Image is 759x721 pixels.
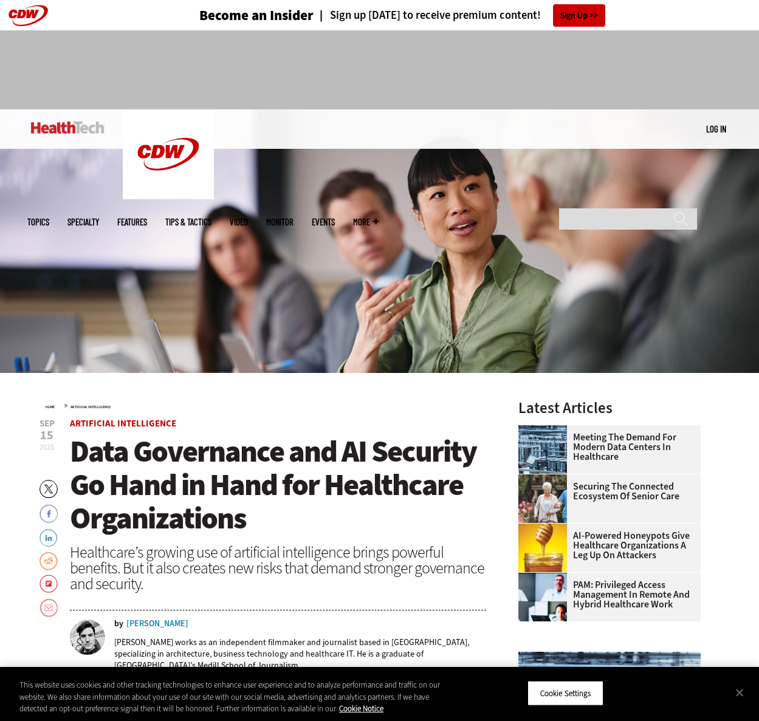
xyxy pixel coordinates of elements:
span: 2025 [39,442,54,452]
img: nurse walks with senior woman through a garden [518,474,567,523]
div: User menu [706,123,726,135]
button: Cookie Settings [527,680,603,706]
a: nurse walks with senior woman through a garden [518,474,573,484]
a: Meeting the Demand for Modern Data Centers in Healthcare [518,432,693,462]
a: remote call with care team [518,573,573,583]
p: [PERSON_NAME] works as an independent filmmaker and journalist based in [GEOGRAPHIC_DATA], specia... [114,637,487,671]
div: » [46,400,487,410]
img: Home [123,109,214,199]
a: PAM: Privileged Access Management in Remote and Hybrid Healthcare Work [518,580,693,609]
span: Data Governance and AI Security Go Hand in Hand for Healthcare Organizations [70,431,476,538]
a: Video [230,217,248,227]
img: engineer with laptop overlooking data center [518,425,567,474]
img: remote call with care team [518,573,567,621]
h3: Become an Insider [199,9,314,22]
span: Sep [39,419,55,428]
a: Log in [706,123,726,134]
button: Close [726,679,753,706]
a: [PERSON_NAME] [126,620,188,628]
span: 15 [39,429,55,442]
img: jar of honey with a honey dipper [518,524,567,572]
img: Home [31,121,105,134]
a: Become an Insider [154,9,314,22]
a: AI-Powered Honeypots Give Healthcare Organizations a Leg Up on Attackers [518,531,693,560]
div: Healthcare’s growing use of artificial intelligence brings powerful benefits. But it also creates... [70,544,487,592]
h3: Latest Articles [518,400,701,415]
a: Events [312,217,335,227]
div: This website uses cookies and other tracking technologies to enhance user experience and to analy... [19,679,455,715]
a: Sign up [DATE] to receive premium content! [314,10,541,21]
a: engineer with laptop overlooking data center [518,425,573,435]
span: Topics [27,217,49,227]
a: More information about your privacy [339,703,383,714]
a: Features [117,217,147,227]
a: MonITor [266,217,294,227]
a: CDW [123,190,214,202]
a: Securing the Connected Ecosystem of Senior Care [518,482,693,501]
span: Specialty [67,217,99,227]
a: Artificial Intelligence [70,417,176,429]
a: jar of honey with a honey dipper [518,524,573,533]
a: Home [46,405,55,409]
img: nathan eddy [70,620,105,655]
span: by [114,620,123,628]
a: Artificial Intelligence [70,405,111,409]
a: Sign Up [553,4,605,27]
iframe: advertisement [159,43,601,97]
span: More [353,217,379,227]
a: Tips & Tactics [165,217,211,227]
